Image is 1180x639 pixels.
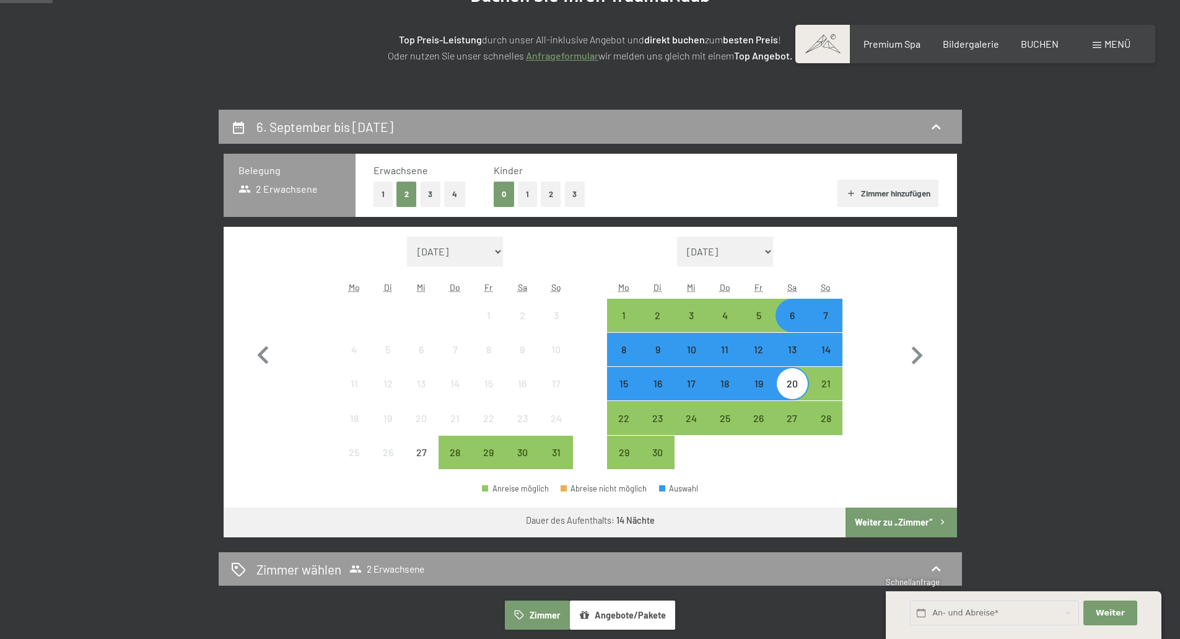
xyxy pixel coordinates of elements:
div: Anreise nicht möglich [338,436,371,469]
div: 5 [743,311,774,342]
div: Anreise nicht möglich [505,367,539,400]
div: Sat Sep 20 2025 [776,367,809,400]
div: Anreise möglich [505,436,539,469]
div: Anreise nicht möglich [539,299,572,332]
div: Anreise möglich [776,367,809,400]
button: 2 [396,182,417,207]
div: Anreise nicht möglich [539,367,572,400]
abbr: Montag [349,282,360,293]
div: 18 [709,379,740,410]
span: 2 Erwachsene [238,182,318,196]
div: 13 [406,379,437,410]
div: Thu Aug 07 2025 [439,333,472,366]
div: 3 [540,311,571,342]
h3: Belegung [238,164,341,177]
div: Anreise nicht möglich [472,367,505,400]
span: Bildergalerie [943,38,999,50]
div: 16 [507,379,538,410]
button: 4 [444,182,465,207]
abbr: Dienstag [653,282,662,293]
strong: besten Preis [723,33,778,45]
div: Sun Aug 10 2025 [539,333,572,366]
div: Sat Aug 02 2025 [505,299,539,332]
div: 25 [709,413,740,444]
div: Sun Aug 17 2025 [539,367,572,400]
div: Mon Aug 18 2025 [338,401,371,434]
div: Tue Sep 16 2025 [641,367,675,400]
div: Anreise möglich [741,401,775,434]
abbr: Freitag [754,282,763,293]
div: Anreise möglich [675,299,708,332]
div: Sat Sep 13 2025 [776,333,809,366]
div: Anreise möglich [641,367,675,400]
div: Wed Aug 20 2025 [404,401,438,434]
div: 2 [507,311,538,342]
div: Abreise nicht möglich [561,485,647,493]
div: Thu Aug 21 2025 [439,401,472,434]
abbr: Sonntag [821,282,831,293]
div: 23 [507,413,538,444]
strong: direkt buchen [644,33,705,45]
div: Wed Sep 24 2025 [675,401,708,434]
div: 26 [743,413,774,444]
div: Anreise möglich [776,299,809,332]
div: 11 [339,379,370,410]
div: Sat Aug 09 2025 [505,333,539,366]
div: Anreise nicht möglich [371,436,404,469]
div: Mon Sep 01 2025 [607,299,640,332]
button: Vorheriger Monat [245,237,281,470]
div: Anreise möglich [439,436,472,469]
div: 26 [372,447,403,478]
div: 4 [339,345,370,376]
div: Sun Aug 31 2025 [539,436,572,469]
div: Tue Sep 02 2025 [641,299,675,332]
div: 6 [406,345,437,376]
div: Anreise möglich [708,333,741,366]
div: Sun Sep 07 2025 [809,299,842,332]
div: Sun Aug 03 2025 [539,299,572,332]
div: Sun Sep 21 2025 [809,367,842,400]
div: Anreise möglich [641,333,675,366]
div: Mon Aug 11 2025 [338,367,371,400]
div: Anreise möglich [472,436,505,469]
div: Fri Aug 08 2025 [472,333,505,366]
div: 29 [473,447,504,478]
div: Anreise nicht möglich [371,367,404,400]
div: 28 [810,413,841,444]
abbr: Samstag [518,282,527,293]
strong: Top Angebot. [734,50,792,61]
div: Fri Aug 15 2025 [472,367,505,400]
div: Fri Sep 26 2025 [741,401,775,434]
span: BUCHEN [1021,38,1059,50]
div: Mon Sep 08 2025 [607,333,640,366]
div: Tue Aug 12 2025 [371,367,404,400]
button: 3 [421,182,441,207]
div: 20 [777,379,808,410]
div: Mon Aug 25 2025 [338,436,371,469]
div: Fri Sep 12 2025 [741,333,775,366]
div: Tue Aug 26 2025 [371,436,404,469]
div: Tue Sep 30 2025 [641,436,675,469]
div: Thu Sep 25 2025 [708,401,741,434]
div: Anreise möglich [809,367,842,400]
div: Anreise nicht möglich [439,367,472,400]
div: Wed Aug 27 2025 [404,436,438,469]
div: Sat Sep 06 2025 [776,299,809,332]
div: Thu Sep 18 2025 [708,367,741,400]
span: Weiter [1096,607,1125,619]
div: Anreise möglich [675,333,708,366]
div: Mon Sep 22 2025 [607,401,640,434]
abbr: Sonntag [551,282,561,293]
div: Anreise möglich [708,299,741,332]
div: Mon Sep 29 2025 [607,436,640,469]
div: Wed Sep 10 2025 [675,333,708,366]
div: Sat Aug 16 2025 [505,367,539,400]
button: Weiter [1083,601,1137,626]
div: Anreise möglich [741,367,775,400]
abbr: Dienstag [384,282,392,293]
div: 1 [608,311,639,342]
div: Tue Sep 09 2025 [641,333,675,366]
div: Anreise nicht möglich [505,401,539,434]
div: 27 [777,413,808,444]
div: Anreise möglich [776,333,809,366]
